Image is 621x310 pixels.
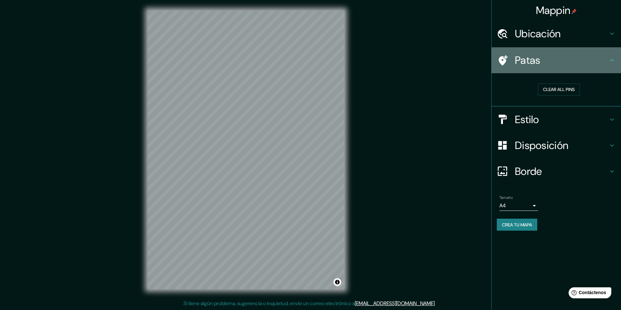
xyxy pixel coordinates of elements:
div: Borde [492,158,621,184]
font: . [437,300,438,307]
font: Tamaño [499,195,513,200]
div: Patas [492,47,621,73]
font: Mappin [536,4,571,17]
font: Ubicación [515,27,561,40]
img: pin-icon.png [572,9,577,14]
font: . [436,300,437,307]
div: Estilo [492,107,621,132]
font: . [435,300,436,307]
button: Crea tu mapa [497,219,537,231]
div: Ubicación [492,21,621,47]
font: Estilo [515,113,539,126]
iframe: Lanzador de widgets de ayuda [563,285,614,303]
button: Activar o desactivar atribución [333,278,341,286]
canvas: Mapa [147,10,344,289]
font: Patas [515,53,540,67]
font: Disposición [515,139,568,152]
div: Disposición [492,132,621,158]
button: Clear all pins [538,84,580,96]
div: A4 [499,201,538,211]
font: A4 [499,202,506,209]
font: Crea tu mapa [502,222,532,228]
font: Borde [515,165,542,178]
font: Si tiene algún problema, sugerencia o inquietud, envíe un correo electrónico a [183,300,355,307]
a: [EMAIL_ADDRESS][DOMAIN_NAME] [355,300,435,307]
